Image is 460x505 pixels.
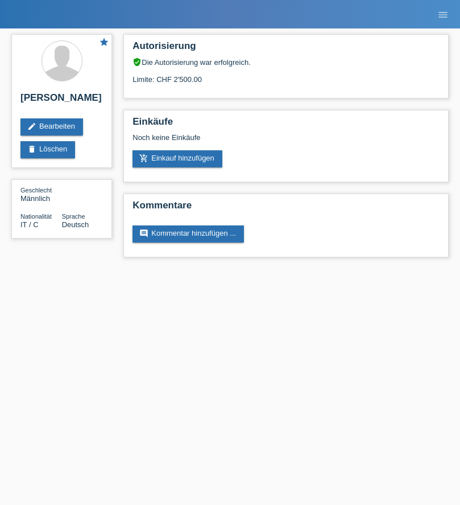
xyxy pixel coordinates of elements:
[20,220,39,229] span: Italien / C / 29.04.1960
[132,58,142,67] i: verified_user
[132,116,440,133] h2: Einkäufe
[132,133,440,150] div: Noch keine Einkäufe
[139,154,148,163] i: add_shopping_cart
[132,67,440,84] div: Limite: CHF 2'500.00
[99,37,109,47] i: star
[132,150,222,167] a: add_shopping_cartEinkauf hinzufügen
[132,200,440,217] h2: Kommentare
[432,11,454,18] a: menu
[99,37,109,49] a: star
[139,229,148,238] i: comment
[62,213,85,220] span: Sprache
[132,40,440,58] h2: Autorisierung
[27,122,36,131] i: edit
[62,220,89,229] span: Deutsch
[27,145,36,154] i: delete
[20,186,62,203] div: Männlich
[20,141,75,158] a: deleteLöschen
[132,58,440,67] div: Die Autorisierung war erfolgreich.
[20,187,52,194] span: Geschlecht
[20,92,103,109] h2: [PERSON_NAME]
[132,225,244,243] a: commentKommentar hinzufügen ...
[437,9,449,20] i: menu
[20,213,52,220] span: Nationalität
[20,118,83,136] a: editBearbeiten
